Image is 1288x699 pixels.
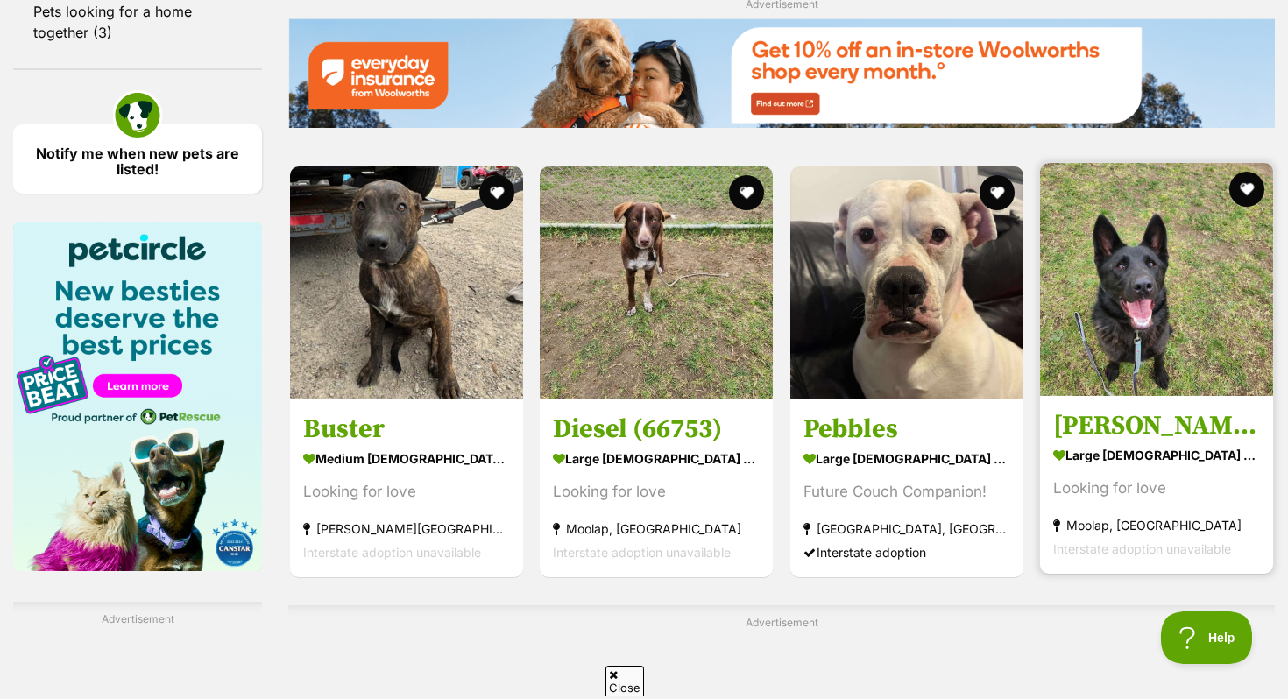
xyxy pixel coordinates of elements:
a: Notify me when new pets are listed! [13,124,262,194]
strong: [GEOGRAPHIC_DATA], [GEOGRAPHIC_DATA] [803,517,1010,540]
h3: Buster [303,413,510,446]
button: favourite [1229,172,1264,207]
strong: large [DEMOGRAPHIC_DATA] Dog [553,446,760,471]
span: Interstate adoption unavailable [553,545,731,560]
a: Pebbles large [DEMOGRAPHIC_DATA] Dog Future Couch Companion! [GEOGRAPHIC_DATA], [GEOGRAPHIC_DATA]... [790,399,1023,577]
img: Pet Circle promo banner [13,222,262,571]
strong: medium [DEMOGRAPHIC_DATA] Dog [303,446,510,471]
img: Pebbles - Neapolitan Mastiff Dog [790,166,1023,399]
span: Close [605,666,644,696]
div: Interstate adoption [803,540,1010,564]
iframe: Help Scout Beacon - Open [1161,611,1253,664]
a: Diesel (66753) large [DEMOGRAPHIC_DATA] Dog Looking for love Moolap, [GEOGRAPHIC_DATA] Interstate... [540,399,773,577]
h3: Diesel (66753) [553,413,760,446]
strong: large [DEMOGRAPHIC_DATA] Dog [1053,442,1260,468]
div: Looking for love [1053,477,1260,500]
strong: Moolap, [GEOGRAPHIC_DATA] [553,517,760,540]
strong: [PERSON_NAME][GEOGRAPHIC_DATA] [303,517,510,540]
img: Buster - Staffordshire Bull Terrier Dog [290,166,523,399]
h3: Pebbles [803,413,1010,446]
div: Future Couch Companion! [803,480,1010,504]
span: Interstate adoption unavailable [1053,541,1231,556]
a: Everyday Insurance promotional banner [288,18,1275,131]
a: [PERSON_NAME] (66771) large [DEMOGRAPHIC_DATA] Dog Looking for love Moolap, [GEOGRAPHIC_DATA] Int... [1040,396,1273,574]
img: Reeva (66771) - German Shepherd Dog [1040,163,1273,396]
div: Looking for love [303,480,510,504]
strong: Moolap, [GEOGRAPHIC_DATA] [1053,513,1260,537]
div: Looking for love [553,480,760,504]
button: favourite [479,175,514,210]
button: favourite [730,175,765,210]
a: Buster medium [DEMOGRAPHIC_DATA] Dog Looking for love [PERSON_NAME][GEOGRAPHIC_DATA] Interstate a... [290,399,523,577]
strong: large [DEMOGRAPHIC_DATA] Dog [803,446,1010,471]
img: Everyday Insurance promotional banner [288,18,1275,128]
span: Interstate adoption unavailable [303,545,481,560]
img: Diesel (66753) - Australian Kelpie x Border Collie Dog [540,166,773,399]
h3: [PERSON_NAME] (66771) [1053,409,1260,442]
button: favourite [980,175,1015,210]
